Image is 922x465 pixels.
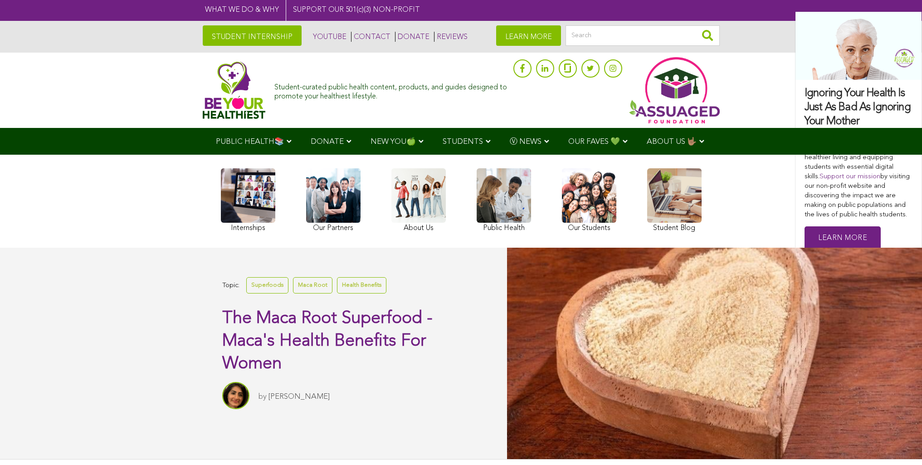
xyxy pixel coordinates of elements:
[222,382,249,409] img: Sitara Darvish
[216,138,284,146] span: PUBLIC HEALTH📚
[222,310,433,372] span: The Maca Root Superfood - Maca's Health Benefits For Women
[222,279,239,292] span: Topic:
[268,393,330,401] a: [PERSON_NAME]
[274,79,508,101] div: Student-curated public health content, products, and guides designed to promote your healthiest l...
[246,277,288,293] a: Superfoods
[371,138,416,146] span: NEW YOU🍏
[293,277,332,293] a: Maca Root
[203,128,720,155] div: Navigation Menu
[443,138,483,146] span: STUDENTS
[395,32,429,42] a: DONATE
[259,393,267,401] span: by
[805,226,881,250] a: Learn More
[434,32,468,42] a: REVIEWS
[311,138,344,146] span: DONATE
[203,25,302,46] a: STUDENT INTERNSHIP
[337,277,386,293] a: Health Benefits
[351,32,390,42] a: CONTACT
[203,61,266,119] img: Assuaged
[647,138,697,146] span: ABOUT US 🤟🏽
[496,25,561,46] a: LEARN MORE
[564,64,571,73] img: glassdoor
[877,421,922,465] iframe: Chat Widget
[510,138,541,146] span: Ⓥ NEWS
[311,32,346,42] a: YOUTUBE
[629,57,720,123] img: Assuaged App
[568,138,620,146] span: OUR FAVES 💚
[566,25,720,46] input: Search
